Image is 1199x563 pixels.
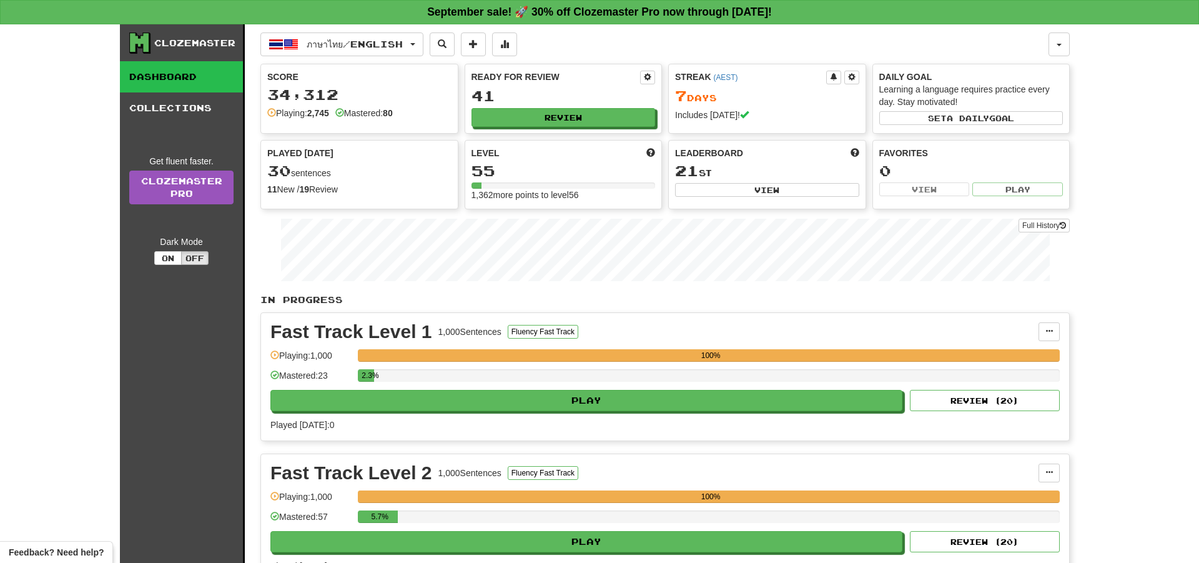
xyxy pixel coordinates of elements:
[260,32,423,56] button: ภาษาไทย/English
[267,163,451,179] div: sentences
[267,162,291,179] span: 30
[270,464,432,482] div: Fast Track Level 2
[267,183,451,196] div: New / Review
[267,71,451,83] div: Score
[675,109,859,121] div: Includes [DATE]!
[270,322,432,341] div: Fast Track Level 1
[675,183,859,197] button: View
[120,61,243,92] a: Dashboard
[270,390,902,411] button: Play
[270,420,334,430] span: Played [DATE]: 0
[307,39,403,49] span: ภาษาไทย / English
[471,71,641,83] div: Ready for Review
[154,251,182,265] button: On
[910,531,1060,552] button: Review (20)
[270,349,352,370] div: Playing: 1,000
[879,71,1063,83] div: Daily Goal
[851,147,859,159] span: This week in points, UTC
[713,73,738,82] a: (AEST)
[879,163,1063,179] div: 0
[675,147,743,159] span: Leaderboard
[270,531,902,552] button: Play
[299,184,309,194] strong: 19
[879,83,1063,108] div: Learning a language requires practice every day. Stay motivated!
[120,92,243,124] a: Collections
[471,147,500,159] span: Level
[675,163,859,179] div: st
[335,107,393,119] div: Mastered:
[9,546,104,559] span: Open feedback widget
[362,369,374,382] div: 2.3%
[471,163,656,179] div: 55
[879,182,970,196] button: View
[270,369,352,390] div: Mastered: 23
[267,87,451,102] div: 34,312
[267,107,329,119] div: Playing:
[427,6,772,18] strong: September sale! 🚀 30% off Clozemaster Pro now through [DATE]!
[947,114,989,122] span: a daily
[461,32,486,56] button: Add sentence to collection
[270,511,352,531] div: Mastered: 57
[646,147,655,159] span: Score more points to level up
[129,155,234,167] div: Get fluent faster.
[307,108,329,118] strong: 2,745
[260,294,1070,306] p: In Progress
[471,189,656,201] div: 1,362 more points to level 56
[154,37,235,49] div: Clozemaster
[879,111,1063,125] button: Seta dailygoal
[471,108,656,127] button: Review
[1019,219,1070,232] button: Full History
[910,390,1060,411] button: Review (20)
[181,251,209,265] button: Off
[508,466,578,480] button: Fluency Fast Track
[675,162,699,179] span: 21
[492,32,517,56] button: More stats
[362,491,1060,503] div: 100%
[362,349,1060,362] div: 100%
[675,71,826,83] div: Streak
[129,171,234,204] a: ClozemasterPro
[508,325,578,339] button: Fluency Fast Track
[972,182,1063,196] button: Play
[438,326,501,338] div: 1,000 Sentences
[879,147,1063,159] div: Favorites
[383,108,393,118] strong: 80
[438,467,501,479] div: 1,000 Sentences
[129,236,234,248] div: Dark Mode
[267,147,333,159] span: Played [DATE]
[267,184,277,194] strong: 11
[270,491,352,511] div: Playing: 1,000
[430,32,455,56] button: Search sentences
[362,511,398,523] div: 5.7%
[675,88,859,104] div: Day s
[675,87,687,104] span: 7
[471,88,656,104] div: 41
